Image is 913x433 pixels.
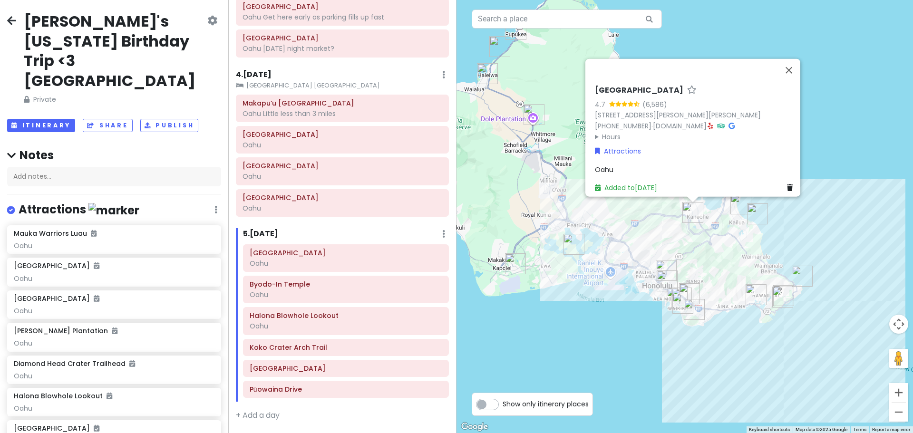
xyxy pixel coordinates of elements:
[667,288,688,308] div: Musubi Cafe IYASUME Waikiki Beach Walk
[524,104,544,125] div: Dole Plantation
[24,11,205,90] h2: [PERSON_NAME]'s [US_STATE] Birthday Trip <3 [GEOGRAPHIC_DATA]
[792,266,813,287] div: Makapu‘u Point Lighthouse Trail
[595,145,641,156] a: Attractions
[250,322,442,330] div: Oahu
[563,234,584,255] div: Pearl Harbor
[684,299,705,320] div: Diamond Head Crater Trailhead
[503,399,589,409] span: Show only itinerary places
[236,81,449,90] small: [GEOGRAPHIC_DATA] [GEOGRAPHIC_DATA]
[14,424,99,433] h6: [GEOGRAPHIC_DATA]
[7,167,221,187] div: Add notes...
[853,427,866,432] a: Terms (opens in new tab)
[749,426,790,433] button: Keyboard shortcuts
[787,182,796,192] a: Delete place
[19,202,139,218] h4: Attractions
[112,327,117,334] i: Added to itinerary
[236,70,272,80] h6: 4 . [DATE]
[682,202,703,223] div: Hoʻomaluhia Botanical Garden
[717,122,725,129] i: Tripadvisor
[730,193,751,214] div: Kailua Beach
[653,121,707,130] a: [DOMAIN_NAME]
[243,99,442,107] h6: Makapu‘u Point Lighthouse Trail
[746,284,767,305] div: Maunalua Bay Beach Park
[94,295,99,302] i: Added to itinerary
[14,359,135,368] h6: Diamond Head Crater Trailhead
[687,85,697,95] a: Star place
[243,204,442,212] div: Oahu
[250,385,442,394] h6: Pūowaina Drive
[14,339,214,347] div: Oahu
[14,307,214,315] div: Oahu
[642,99,667,109] div: (6,586)
[107,393,112,399] i: Added to itinerary
[14,294,99,303] h6: [GEOGRAPHIC_DATA]
[250,290,442,299] div: Oahu
[250,259,442,268] div: Oahu
[889,403,908,422] button: Zoom out
[243,141,442,149] div: Oahu
[243,130,442,139] h6: Lanikai Beach
[91,230,97,237] i: Added to itinerary
[672,293,693,314] div: Hawaiian Aroma Caffe at Waikiki Walls
[889,349,908,368] button: Drag Pegman onto the map to open Street View
[250,364,442,373] h6: Maunalua Bay Beach Park
[777,58,800,81] button: Close
[24,94,205,105] span: Private
[671,288,692,308] div: Hilton Garden Inn Waikiki Beach
[772,287,793,308] div: Koko Crater Arch Trail
[243,109,442,118] div: Oahu Little less than 3 miles
[595,85,796,142] div: · ·
[88,203,139,218] img: marker
[489,36,510,57] div: Laniakea Beach
[83,119,132,133] button: Share
[14,392,112,400] h6: Halona Blowhole Lookout
[94,425,99,432] i: Added to itinerary
[14,229,97,238] h6: Mauka Warriors Luau
[459,421,490,433] img: Google
[747,203,768,224] div: Lanikai Beach
[94,262,99,269] i: Added to itinerary
[14,404,214,413] div: Oahu
[243,162,442,170] h6: Kailua Beach
[679,283,700,304] div: Leonard's Bakery
[250,249,442,257] h6: Hoʻomaluhia Botanical Garden
[595,110,761,119] a: [STREET_ADDRESS][PERSON_NAME][PERSON_NAME]
[129,360,135,367] i: Added to itinerary
[505,253,526,274] div: Mauka Warriors Luau
[796,427,847,432] span: Map data ©2025 Google
[889,315,908,334] button: Map camera controls
[14,261,99,270] h6: [GEOGRAPHIC_DATA]
[243,34,442,42] h6: Waikiki Beach Walk
[595,99,609,109] div: 4.7
[459,421,490,433] a: Open this area in Google Maps (opens a new window)
[14,241,214,250] div: Oahu
[477,63,498,84] div: Haleiwa Fruit Shack
[728,122,735,129] i: Google Maps
[595,121,651,130] a: [PHONE_NUMBER]
[595,85,683,95] h6: [GEOGRAPHIC_DATA]
[243,172,442,181] div: Oahu
[472,10,662,29] input: Search a place
[250,311,442,320] h6: Halona Blowhole Lookout
[872,427,910,432] a: Report a map error
[595,183,657,192] a: Added to[DATE]
[140,119,199,133] button: Publish
[250,343,442,352] h6: Koko Crater Arch Trail
[656,260,677,281] div: Pūowaina Drive
[889,383,908,402] button: Zoom in
[243,13,442,21] div: Oahu Get here early as parking fills up fast
[773,285,794,306] div: Halona Blowhole Lookout
[250,280,442,289] h6: Byodo-In Temple
[236,410,280,421] a: + Add a day
[657,270,678,291] div: Fancy Fresh Food Shop
[595,131,796,142] summary: Hours
[14,372,214,380] div: Oahu
[595,164,613,174] span: Oahu
[243,44,442,53] div: Oahu [DATE] night market?
[7,119,75,133] button: Itinerary
[243,229,278,239] h6: 5 . [DATE]
[243,2,442,11] h6: Waimea Bay Beach
[505,19,526,40] div: Waimea Bay Beach
[7,148,221,163] h4: Notes
[14,274,214,283] div: Oahu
